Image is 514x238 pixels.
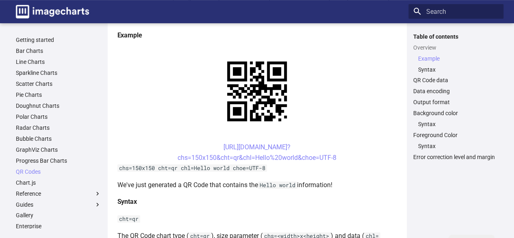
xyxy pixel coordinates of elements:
a: QR Code data [413,76,499,84]
a: Progress Bar Charts [16,157,101,164]
a: Pie Charts [16,91,101,98]
nav: Foreground Color [413,142,499,150]
label: Reference [16,190,101,197]
a: Gallery [16,212,101,219]
a: Radar Charts [16,124,101,131]
a: Sparkline Charts [16,69,101,76]
a: Syntax [418,142,499,150]
code: chs=150x150 cht=qr chl=Hello world choe=UTF-8 [117,164,267,172]
nav: Overview [413,55,499,73]
h4: Syntax [117,197,397,207]
a: Getting started [16,36,101,44]
a: Image-Charts documentation [13,2,92,22]
a: Foreground Color [413,131,499,139]
code: cht=qr [117,215,140,223]
a: Bar Charts [16,47,101,55]
label: Guides [16,201,101,208]
a: GraphViz Charts [16,146,101,153]
a: Scatter Charts [16,80,101,87]
a: [URL][DOMAIN_NAME]?chs=150x150&cht=qr&chl=Hello%20world&choe=UTF-8 [178,143,336,162]
a: Bubble Charts [16,135,101,142]
a: Syntax [418,120,499,128]
img: chart [213,47,301,135]
nav: Background color [413,120,499,128]
input: Search [408,4,503,19]
a: Chart.js [16,179,101,186]
a: Output format [413,98,499,106]
label: Table of contents [408,33,503,40]
img: logo [16,5,89,18]
a: QR Codes [16,168,101,175]
a: Data encoding [413,87,499,95]
a: Example [418,55,499,62]
nav: Table of contents [408,33,503,161]
a: Polar Charts [16,113,101,120]
a: Enterprise [16,223,101,230]
a: Overview [413,44,499,51]
a: Line Charts [16,58,101,66]
p: We've just generated a QR Code that contains the information! [117,180,397,190]
a: Background color [413,109,499,117]
code: Hello world [258,181,297,189]
a: Syntax [418,66,499,73]
a: Error correction level and margin [413,153,499,161]
a: Doughnut Charts [16,102,101,109]
h4: Example [117,30,397,41]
